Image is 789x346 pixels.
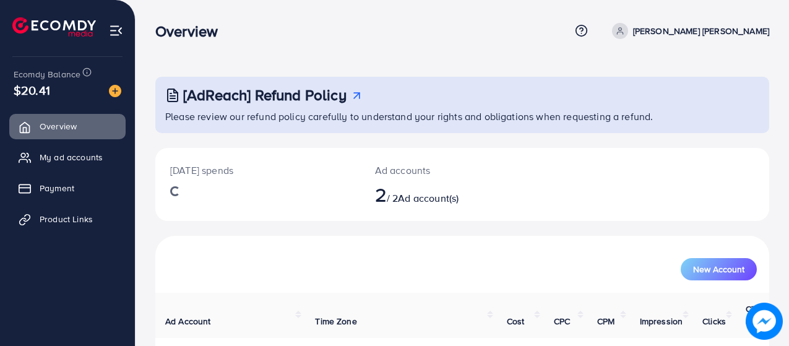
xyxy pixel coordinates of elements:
span: New Account [693,265,744,274]
button: New Account [681,258,757,280]
a: [PERSON_NAME] [PERSON_NAME] [607,23,769,39]
img: image [109,85,121,97]
img: image [746,303,783,340]
span: Ad account(s) [398,191,459,205]
span: Impression [640,315,683,327]
span: Payment [40,182,74,194]
span: 2 [375,180,387,209]
h3: [AdReach] Refund Policy [183,86,347,104]
a: My ad accounts [9,145,126,170]
span: Overview [40,120,77,132]
span: Clicks [702,315,726,327]
p: Ad accounts [375,163,499,178]
p: Please review our refund policy carefully to understand your rights and obligations when requesti... [165,109,762,124]
span: $20.41 [14,81,50,99]
h2: / 2 [375,183,499,206]
a: Product Links [9,207,126,231]
p: [DATE] spends [170,163,345,178]
span: Cost [507,315,525,327]
img: logo [12,17,96,37]
span: Ad Account [165,315,211,327]
h3: Overview [155,22,228,40]
span: CPM [597,315,614,327]
span: Time Zone [315,315,356,327]
a: Payment [9,176,126,201]
span: Product Links [40,213,93,225]
a: Overview [9,114,126,139]
img: menu [109,24,123,38]
span: CPC [554,315,570,327]
p: [PERSON_NAME] [PERSON_NAME] [633,24,769,38]
span: Ecomdy Balance [14,68,80,80]
span: My ad accounts [40,151,103,163]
